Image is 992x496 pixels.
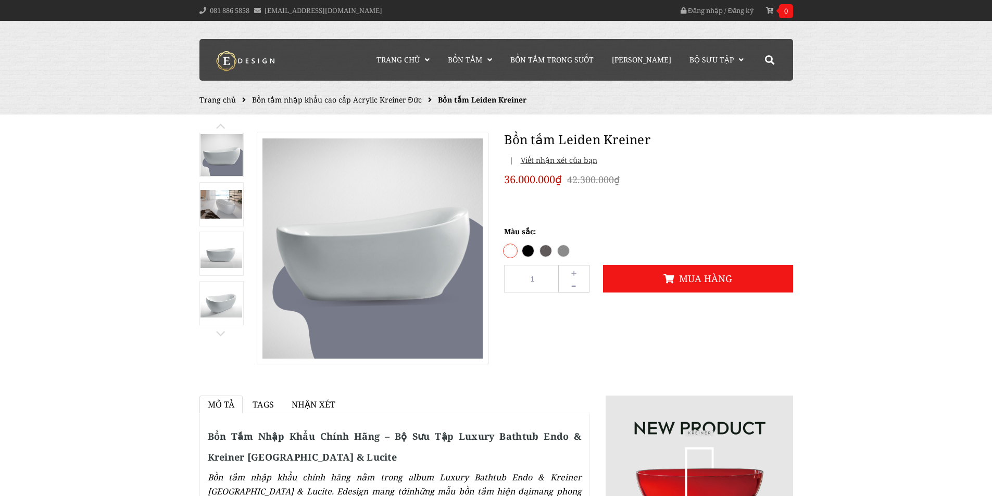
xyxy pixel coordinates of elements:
[509,155,513,165] span: |
[503,39,601,81] a: Bồn Tắm Trong Suốt
[724,6,726,15] span: /
[438,95,526,105] span: Bồn tắm Leiden Kreiner
[604,39,679,81] a: [PERSON_NAME]
[558,265,589,280] button: +
[504,224,793,239] div: Màu sắc:
[779,4,793,18] span: 0
[603,265,793,292] button: Mua hàng
[200,134,243,176] img: Bồn tắm Leiden Kreiner
[504,172,562,187] span: 36.000.000₫
[253,399,274,410] span: Tags
[612,55,671,65] span: [PERSON_NAME]
[369,39,437,81] a: Trang chủ
[448,55,482,65] span: Bồn Tắm
[208,430,582,463] strong: Bồn Tắm Nhập Khẩu Chính Hãng – Bộ Sưu Tập Luxury Bathtub Endo & Kreiner [GEOGRAPHIC_DATA] & Lucite
[200,190,243,218] img: Bồn tắm Leiden Kreiner
[376,55,420,65] span: Trang chủ
[200,239,243,268] img: Bồn tắm Leiden Kreiner
[567,173,620,186] del: 42.300.000₫
[265,6,382,15] a: [EMAIL_ADDRESS][DOMAIN_NAME]
[292,399,335,410] span: Nhận xét
[682,39,751,81] a: Bộ Sưu Tập
[199,95,236,105] a: Trang chủ
[252,95,422,105] a: Bồn tắm nhập khẩu cao cấp Acrylic Kreiner Đức
[558,277,589,292] button: -
[207,50,285,71] img: logo Kreiner Germany - Edesign Interior
[208,399,235,410] span: Mô tả
[440,39,500,81] a: Bồn Tắm
[689,55,734,65] span: Bộ Sưu Tập
[200,289,243,317] img: Bồn tắm Leiden Kreiner
[510,55,594,65] span: Bồn Tắm Trong Suốt
[516,155,597,165] span: Viết nhận xét của bạn
[504,130,793,149] h1: Bồn tắm Leiden Kreiner
[210,6,249,15] a: 081 886 5858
